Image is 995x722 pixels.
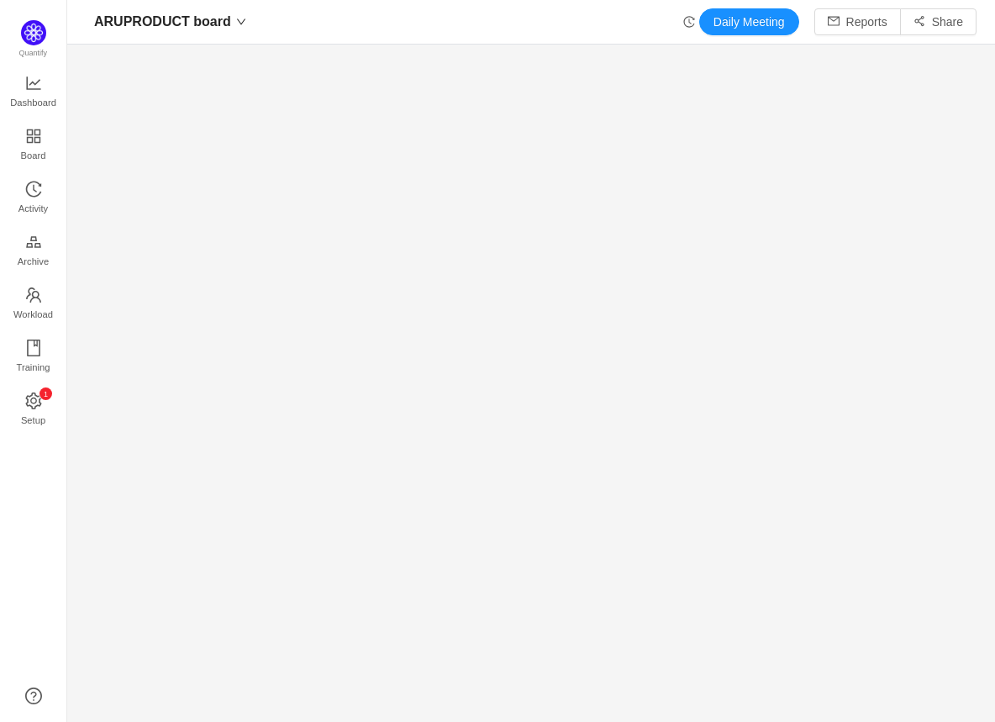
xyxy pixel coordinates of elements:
a: icon: question-circle [25,688,42,704]
button: icon: share-altShare [900,8,977,35]
span: Quantify [19,49,48,57]
i: icon: gold [25,234,42,250]
span: Workload [13,298,53,331]
span: Activity [18,192,48,225]
img: Quantify [21,20,46,45]
button: Daily Meeting [699,8,799,35]
span: Training [16,350,50,384]
button: icon: mailReports [814,8,901,35]
p: 1 [43,387,47,400]
a: Archive [25,235,42,268]
i: icon: appstore [25,128,42,145]
sup: 1 [39,387,52,400]
a: Dashboard [25,76,42,109]
span: Dashboard [10,86,56,119]
i: icon: history [683,16,695,28]
span: Archive [18,245,49,278]
span: Board [21,139,46,172]
i: icon: team [25,287,42,303]
span: ARUPRODUCT board [94,8,231,35]
i: icon: down [236,17,246,27]
span: Setup [21,403,45,437]
a: Activity [25,182,42,215]
a: Workload [25,287,42,321]
i: icon: book [25,340,42,356]
i: icon: setting [25,393,42,409]
i: icon: line-chart [25,75,42,92]
a: Board [25,129,42,162]
a: Training [25,340,42,374]
i: icon: history [25,181,42,198]
a: icon: settingSetup [25,393,42,427]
